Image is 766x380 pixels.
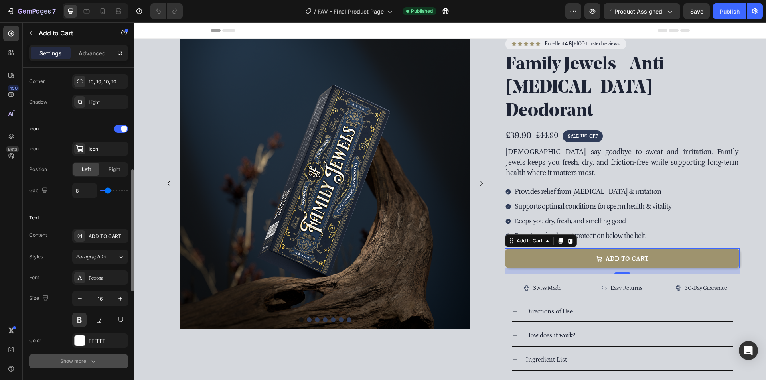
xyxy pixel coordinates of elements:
[391,309,441,317] span: How does it work?
[212,295,217,300] button: Dot
[29,337,41,344] div: Color
[8,85,19,91] div: 450
[39,49,62,57] p: Settings
[318,7,384,16] span: FAV - Final Product Page
[391,285,438,293] span: Directions of Use
[401,108,425,119] div: £44.90
[432,110,445,118] div: SALE
[180,295,185,300] button: Dot
[739,341,758,360] div: Open Intercom Messenger
[341,155,353,167] button: Carousel Next Arrow
[713,3,746,19] button: Publish
[380,209,537,219] p: Premium deodorant protection below the belt
[150,3,183,19] div: Undo/Redo
[29,185,49,196] div: Gap
[79,49,106,57] p: Advanced
[610,7,662,16] span: 1 product assigned
[39,28,107,38] p: Add to Cart
[89,337,126,345] div: FFFFFF
[690,8,703,15] span: Save
[134,22,766,380] iframe: Design area
[371,226,605,246] button: ADD TO CART&nbsp;
[29,125,39,132] div: Icon
[60,357,97,365] div: Show more
[29,166,47,173] div: Position
[476,262,507,270] p: Easy Returns
[391,334,432,341] span: Ingredient List
[29,274,39,281] div: Font
[380,194,537,204] p: Keeps you dry, fresh, and smelling good
[73,183,97,198] input: Auto
[76,253,106,260] span: Paragraph 1*
[89,274,126,282] div: Petrona
[89,233,126,240] div: ADD TO CART
[204,295,209,300] button: Dot
[380,179,537,189] p: Supports optimal conditions for sperm health & vitality
[411,8,433,15] span: Published
[172,295,177,300] button: Dot
[471,231,514,242] div: ADD TO CART
[89,146,126,153] div: Icon
[445,110,454,118] div: 11%
[196,295,201,300] button: Dot
[164,295,169,300] button: Dot
[29,232,47,239] div: Content
[430,18,437,25] strong: 4.8
[188,295,193,300] button: Dot
[3,3,59,19] button: 7
[381,215,410,222] div: Add to Cart
[82,166,91,173] span: Left
[29,293,50,304] div: Size
[29,98,47,106] div: Shadow
[72,250,128,264] button: Paragraph 1*
[380,164,537,175] p: Provides relief from [MEDICAL_DATA] & irritation
[29,78,45,85] div: Corner
[314,7,316,16] span: /
[371,124,604,156] p: [DEMOGRAPHIC_DATA], say goodbye to sweat and irritation. Family Jewels keeps you fresh, dry, and ...
[604,3,680,19] button: 1 product assigned
[29,214,39,221] div: Text
[371,108,398,120] div: £39.90
[371,30,605,102] h1: Family Jewels - Anti [MEDICAL_DATA] Deodorant
[109,166,120,173] span: Right
[89,78,126,85] div: 10, 10, 10, 10
[52,6,56,16] p: 7
[683,3,710,19] button: Save
[29,354,128,368] button: Show more
[410,18,485,25] p: Excellent | +100 trusted reviews
[720,7,740,16] div: Publish
[29,145,39,152] div: Icon
[550,262,592,270] p: 30-Day Guarantee
[6,146,19,152] div: Beta
[29,253,43,260] div: Styles
[454,110,465,118] div: OFF
[89,99,126,106] div: Light
[399,262,426,270] p: Swiss Made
